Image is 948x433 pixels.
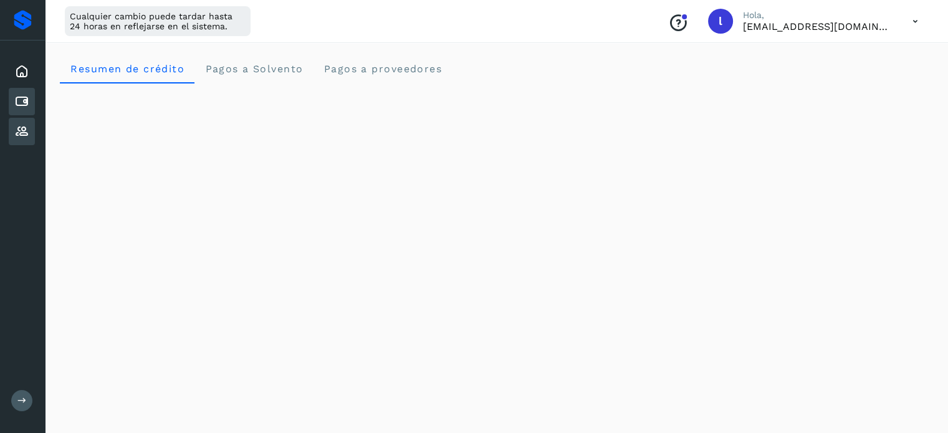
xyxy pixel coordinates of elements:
p: Hola, [743,10,893,21]
span: Resumen de crédito [70,63,184,75]
div: Cuentas por pagar [9,88,35,115]
span: Pagos a Solvento [204,63,303,75]
p: lc_broca@hotmail.com [743,21,893,32]
div: Cualquier cambio puede tardar hasta 24 horas en reflejarse en el sistema. [65,6,251,36]
div: Proveedores [9,118,35,145]
div: Inicio [9,58,35,85]
span: Pagos a proveedores [323,63,442,75]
